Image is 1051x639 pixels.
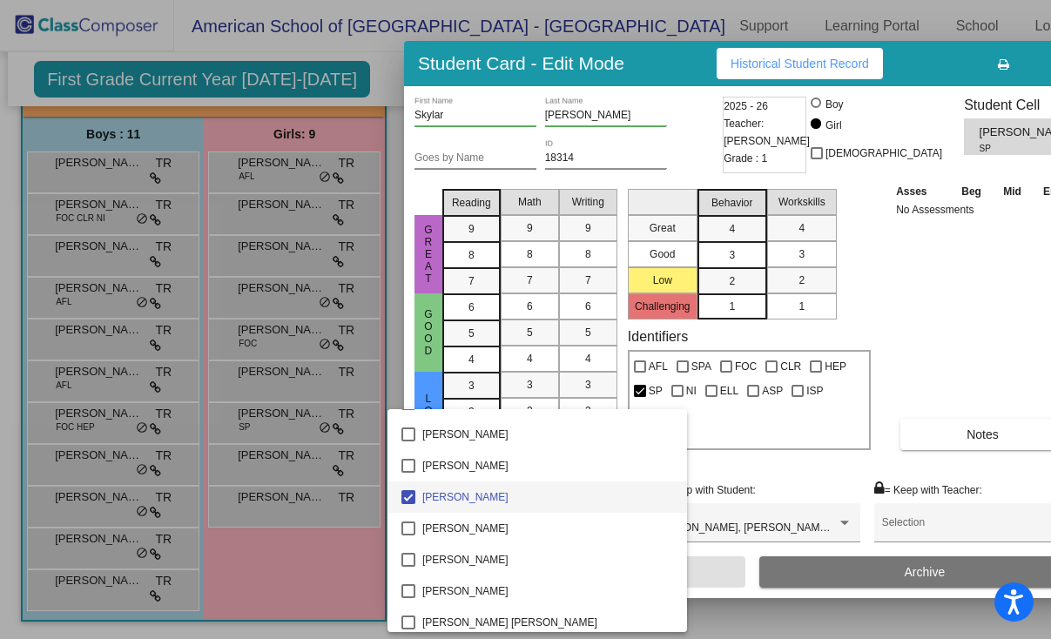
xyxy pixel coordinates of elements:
span: [PERSON_NAME] [422,513,673,544]
span: [PERSON_NAME] [PERSON_NAME] [422,607,673,638]
span: [PERSON_NAME] [422,575,673,607]
span: [PERSON_NAME] [422,544,673,575]
span: [PERSON_NAME] [422,481,673,513]
span: [PERSON_NAME] [422,419,673,450]
span: [PERSON_NAME] [422,450,673,481]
